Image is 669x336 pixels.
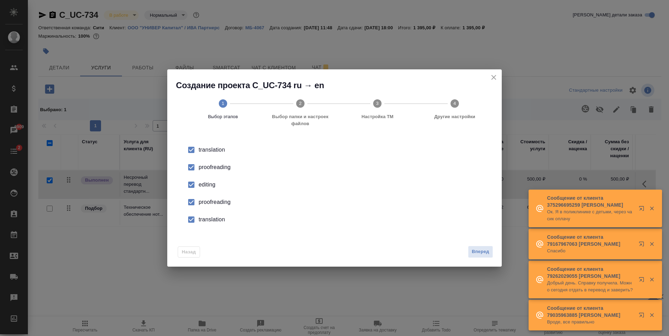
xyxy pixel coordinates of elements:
[645,312,659,318] button: Закрыть
[635,201,651,218] button: Открыть в новой вкладке
[635,308,651,325] button: Открыть в новой вкладке
[547,305,634,319] p: Сообщение от клиента 79035963885 [PERSON_NAME]
[199,146,485,154] div: translation
[547,280,634,293] p: Добрый день. Справку получила. Можно сегодня отдать в перевод и заверить?
[299,101,301,106] text: 2
[199,215,485,224] div: translation
[453,101,456,106] text: 4
[547,319,634,326] p: Вроде, все правильно
[635,273,651,289] button: Открыть в новой вкладке
[635,237,651,254] button: Открыть в новой вкладке
[645,205,659,212] button: Закрыть
[376,101,379,106] text: 3
[547,234,634,247] p: Сообщение от клиента 79167967063 [PERSON_NAME]
[468,246,493,258] button: Вперед
[547,247,634,254] p: Спасибо
[199,198,485,206] div: proofreading
[187,113,259,120] span: Выбор этапов
[199,163,485,171] div: proofreading
[547,266,634,280] p: Сообщение от клиента 79262029055 [PERSON_NAME]
[176,80,502,91] h2: Создание проекта C_UC-734 ru → en
[472,248,489,256] span: Вперед
[645,276,659,283] button: Закрыть
[222,101,224,106] text: 1
[199,181,485,189] div: editing
[489,72,499,83] button: close
[264,113,336,127] span: Выбор папки и настроек файлов
[342,113,414,120] span: Настройка ТМ
[547,194,634,208] p: Сообщение от клиента 375296695259 [PERSON_NAME]
[547,208,634,222] p: Ок. Я в поликлинике с детьми, через часик оплачу
[645,241,659,247] button: Закрыть
[419,113,491,120] span: Другие настройки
